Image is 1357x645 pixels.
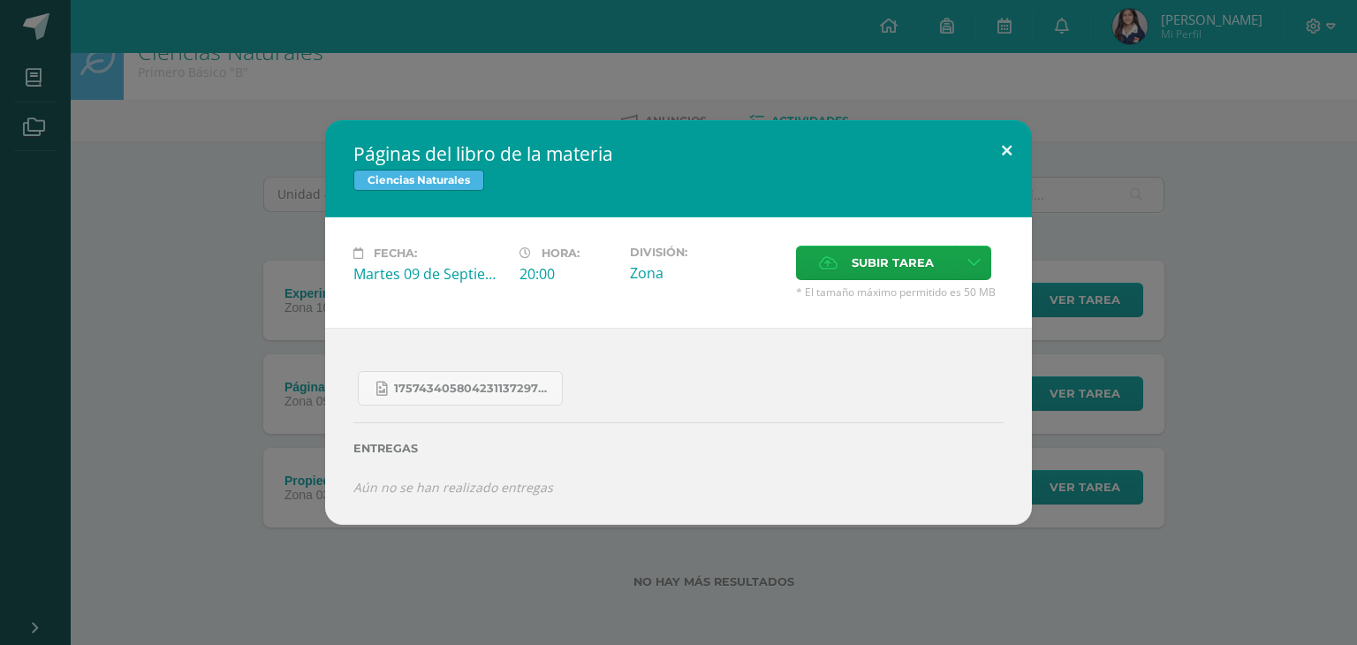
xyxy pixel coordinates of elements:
label: División: [630,246,782,259]
span: Fecha: [374,247,417,260]
span: Subir tarea [852,247,934,279]
div: 20:00 [519,264,616,284]
span: * El tamaño máximo permitido es 50 MB [796,285,1004,300]
span: 17574340580423113729755887061151.jpg [394,382,553,396]
button: Close (Esc) [982,120,1032,180]
h2: Páginas del libro de la materia [353,141,1004,166]
i: Aún no se han realizado entregas [353,479,553,496]
span: Ciencias Naturales [353,170,484,191]
span: Hora: [542,247,580,260]
div: Zona [630,263,782,283]
a: 17574340580423113729755887061151.jpg [358,371,563,406]
div: Martes 09 de Septiembre [353,264,505,284]
label: Entregas [353,442,1004,455]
